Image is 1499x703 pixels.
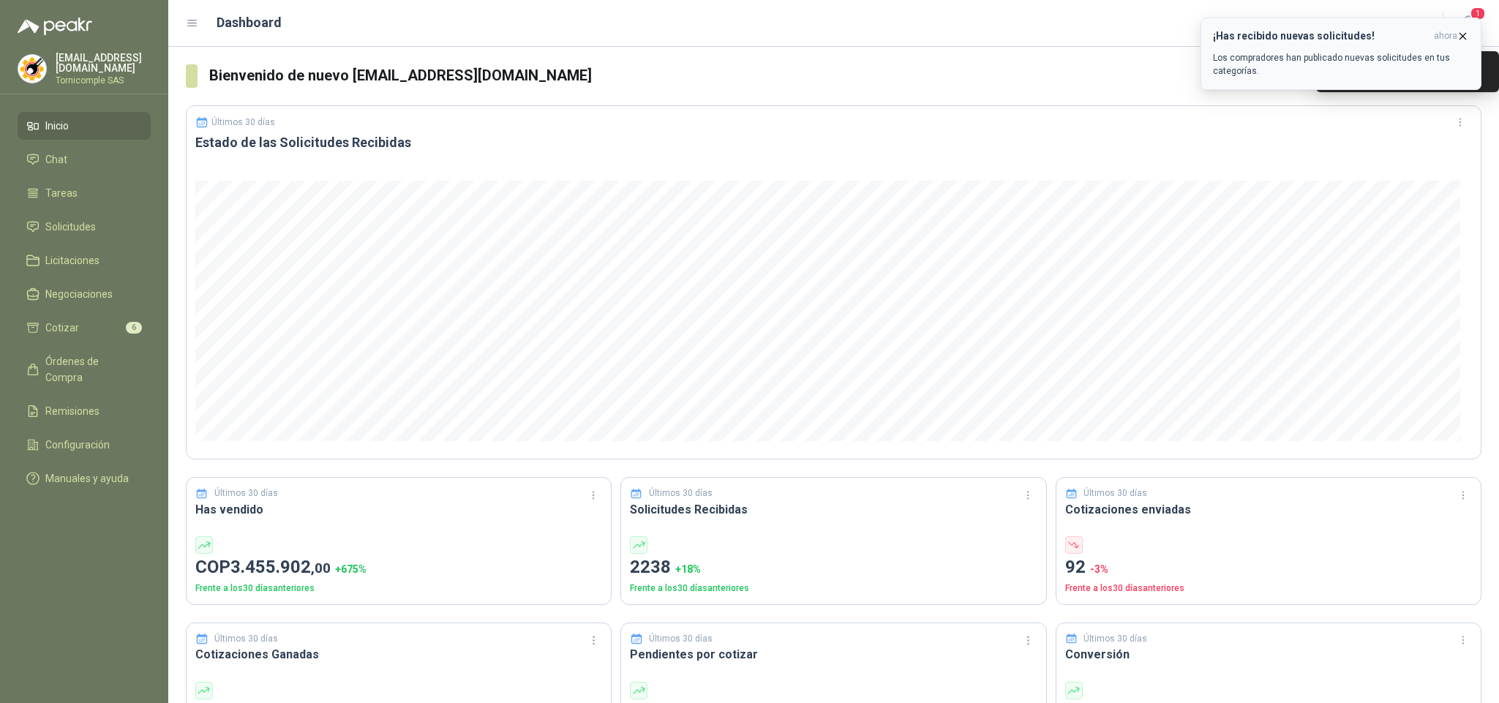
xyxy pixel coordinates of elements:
p: Últimos 30 días [214,486,278,500]
a: Licitaciones [18,247,151,274]
h3: Pendientes por cotizar [630,645,1037,663]
span: Remisiones [45,403,99,419]
a: Configuración [18,431,151,459]
span: Chat [45,151,67,168]
h3: Cotizaciones Ganadas [195,645,602,663]
span: ahora [1434,30,1457,42]
a: Manuales y ayuda [18,465,151,492]
span: Órdenes de Compra [45,353,137,386]
h3: ¡Has recibido nuevas solicitudes! [1213,30,1428,42]
p: 92 [1065,554,1472,582]
p: Los compradores han publicado nuevas solicitudes en tus categorías. [1213,51,1469,78]
h3: Conversión [1065,645,1472,663]
a: Cotizar6 [18,314,151,342]
button: 1 [1455,10,1481,37]
span: Tareas [45,185,78,201]
img: Company Logo [18,55,46,83]
button: ¡Has recibido nuevas solicitudes!ahora Los compradores han publicado nuevas solicitudes en tus ca... [1201,18,1481,90]
span: Licitaciones [45,252,99,268]
a: Tareas [18,179,151,207]
span: Manuales y ayuda [45,470,129,486]
h3: Estado de las Solicitudes Recibidas [195,134,1472,151]
h3: Bienvenido de nuevo [EMAIL_ADDRESS][DOMAIN_NAME] [209,64,1481,87]
p: Últimos 30 días [649,486,713,500]
span: Configuración [45,437,110,453]
span: Negociaciones [45,286,113,302]
a: Órdenes de Compra [18,347,151,391]
span: + 675 % [335,563,367,575]
p: 2238 [630,554,1037,582]
span: Inicio [45,118,69,134]
span: -3 % [1090,563,1108,575]
span: 6 [126,322,142,334]
img: Logo peakr [18,18,92,35]
p: Últimos 30 días [211,117,275,127]
span: 1 [1470,7,1486,20]
p: Últimos 30 días [1083,486,1147,500]
span: ,00 [311,560,331,576]
h3: Has vendido [195,500,602,519]
p: Últimos 30 días [649,632,713,646]
p: Últimos 30 días [1083,632,1147,646]
p: COP [195,554,602,582]
a: Inicio [18,112,151,140]
a: Solicitudes [18,213,151,241]
h1: Dashboard [217,12,282,33]
h3: Cotizaciones enviadas [1065,500,1472,519]
span: Cotizar [45,320,79,336]
a: Remisiones [18,397,151,425]
p: Frente a los 30 días anteriores [195,582,602,595]
span: 3.455.902 [230,557,331,577]
p: Frente a los 30 días anteriores [630,582,1037,595]
p: Frente a los 30 días anteriores [1065,582,1472,595]
span: + 18 % [675,563,701,575]
a: Negociaciones [18,280,151,308]
span: Solicitudes [45,219,96,235]
h3: Solicitudes Recibidas [630,500,1037,519]
p: [EMAIL_ADDRESS][DOMAIN_NAME] [56,53,151,73]
p: Tornicomple SAS [56,76,151,85]
p: Últimos 30 días [214,632,278,646]
a: Chat [18,146,151,173]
